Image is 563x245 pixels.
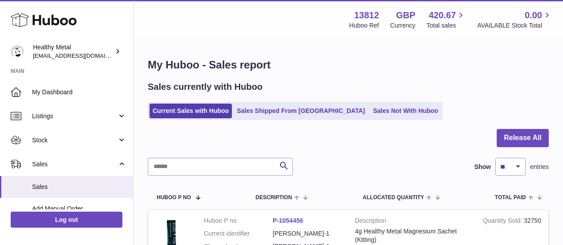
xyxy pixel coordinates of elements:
[255,195,292,201] span: Description
[370,104,441,118] a: Sales Not With Huboo
[426,21,466,30] span: Total sales
[33,43,113,60] div: Healthy Metal
[355,217,470,227] strong: Description
[477,9,552,30] a: 0.00 AVAILABLE Stock Total
[363,195,424,201] span: ALLOCATED Quantity
[32,205,126,213] span: Add Manual Order
[11,45,24,58] img: internalAdmin-13812@internal.huboo.com
[273,229,342,238] dd: [PERSON_NAME]-1
[33,52,131,59] span: [EMAIL_ADDRESS][DOMAIN_NAME]
[11,212,122,228] a: Log out
[530,163,549,171] span: entries
[157,195,191,201] span: Huboo P no
[32,88,126,96] span: My Dashboard
[390,21,416,30] div: Currency
[32,183,126,191] span: Sales
[396,9,415,21] strong: GBP
[354,9,379,21] strong: 13812
[32,112,117,120] span: Listings
[483,217,524,226] strong: Quantity Sold
[474,163,491,171] label: Show
[32,136,117,145] span: Stock
[429,9,456,21] span: 420.67
[150,104,232,118] a: Current Sales with Huboo
[497,129,549,147] button: Release All
[234,104,368,118] a: Sales Shipped From [GEOGRAPHIC_DATA]
[525,9,542,21] span: 0.00
[148,58,549,72] h1: My Huboo - Sales report
[495,195,526,201] span: Total paid
[204,229,273,238] dt: Current identifier
[355,227,470,244] div: 4g Healthy Metal Magnesium Sachet (Kitting)
[204,217,273,225] dt: Huboo P no
[349,21,379,30] div: Huboo Ref
[477,21,552,30] span: AVAILABLE Stock Total
[273,217,304,224] a: P-1054456
[426,9,466,30] a: 420.67 Total sales
[32,160,117,169] span: Sales
[148,81,263,93] h2: Sales currently with Huboo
